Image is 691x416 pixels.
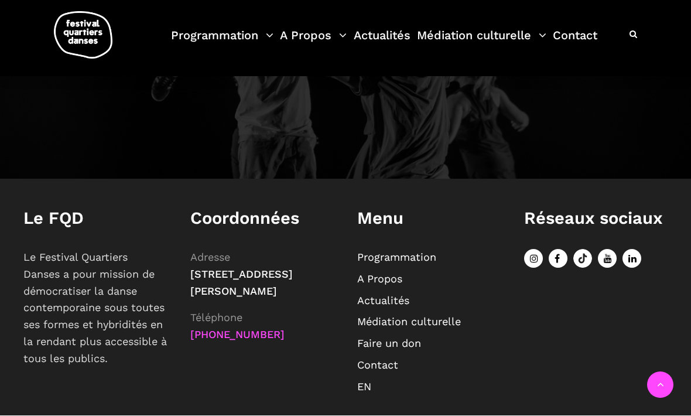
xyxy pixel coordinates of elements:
[524,209,668,229] h1: Réseaux sociaux
[357,209,501,229] h1: Menu
[23,250,167,368] p: Le Festival Quartiers Danses a pour mission de démocratiser la danse contemporaine sous toutes se...
[190,312,242,324] span: Téléphone
[280,26,347,60] a: A Propos
[357,316,461,328] a: Médiation culturelle
[190,251,230,264] span: Adresse
[357,381,371,393] a: EN
[553,26,597,60] a: Contact
[357,273,402,285] a: A Propos
[23,209,167,229] h1: Le FQD
[171,26,273,60] a: Programmation
[354,26,411,60] a: Actualités
[357,295,409,307] a: Actualités
[54,12,112,59] img: logo-fqd-med
[417,26,546,60] a: Médiation culturelle
[190,329,285,341] a: [PHONE_NUMBER]
[190,209,334,229] h1: Coordonnées
[357,251,436,264] a: Programmation
[190,268,293,298] span: [STREET_ADDRESS][PERSON_NAME]
[357,359,398,371] a: Contact
[357,337,421,350] a: Faire un don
